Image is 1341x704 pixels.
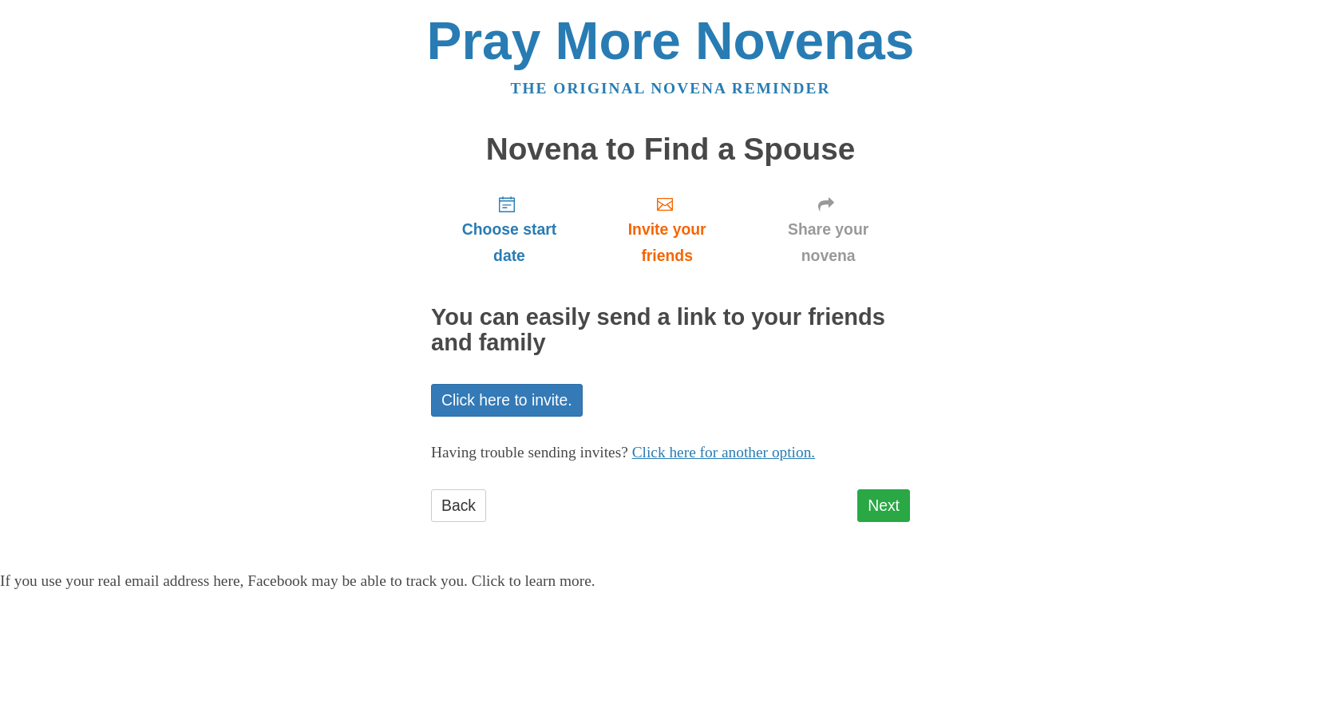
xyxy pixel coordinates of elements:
[431,489,486,522] a: Back
[511,80,831,97] a: The original novena reminder
[431,444,628,461] span: Having trouble sending invites?
[427,11,915,70] a: Pray More Novenas
[431,182,587,277] a: Choose start date
[746,182,910,277] a: Share your novena
[431,132,910,167] h1: Novena to Find a Spouse
[431,305,910,356] h2: You can easily send a link to your friends and family
[447,216,572,269] span: Choose start date
[603,216,730,269] span: Invite your friends
[587,182,746,277] a: Invite your friends
[431,384,583,417] a: Click here to invite.
[857,489,910,522] a: Next
[762,216,894,269] span: Share your novena
[632,444,816,461] a: Click here for another option.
